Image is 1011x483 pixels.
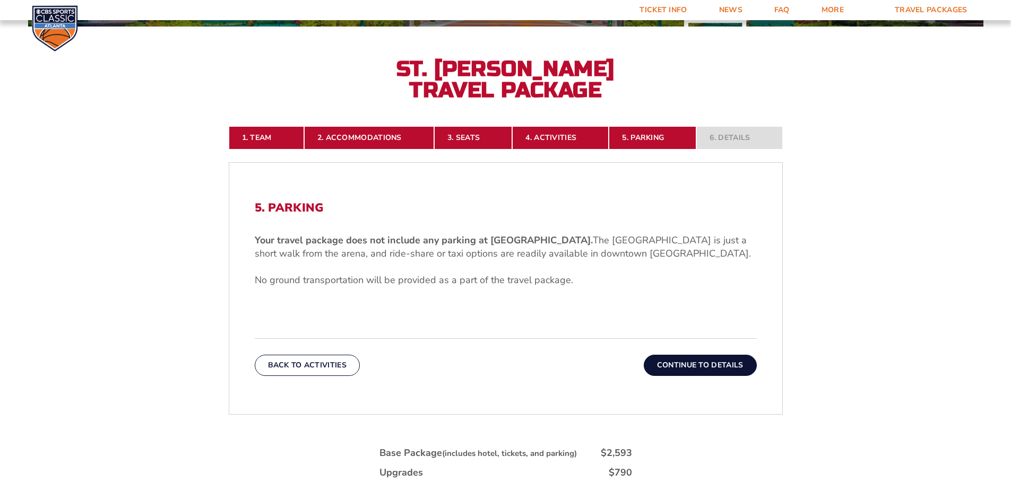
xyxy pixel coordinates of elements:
a: 4. Activities [512,126,609,150]
img: CBS Sports Classic [32,5,78,51]
button: Continue To Details [644,355,757,376]
h2: St. [PERSON_NAME] Travel Package [389,58,623,101]
h2: 5. Parking [255,201,757,215]
a: 1. Team [229,126,304,150]
p: No ground transportation will be provided as a part of the travel package. [255,274,757,287]
div: $790 [609,466,632,479]
b: Your travel package does not include any parking at [GEOGRAPHIC_DATA]. [255,234,593,247]
a: 3. Seats [434,126,512,150]
a: 2. Accommodations [304,126,434,150]
div: Base Package [379,446,577,460]
small: (includes hotel, tickets, and parking) [442,448,577,459]
p: The [GEOGRAPHIC_DATA] is just a short walk from the arena, and ride-share or taxi options are rea... [255,234,757,260]
div: $2,593 [601,446,632,460]
button: Back To Activities [255,355,360,376]
div: Upgrades [379,466,423,479]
